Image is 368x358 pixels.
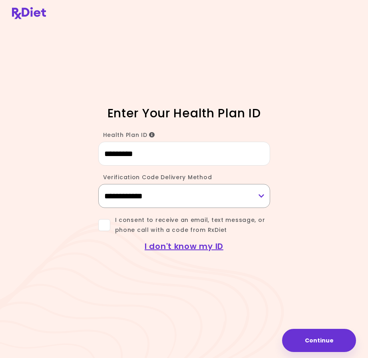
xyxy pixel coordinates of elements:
i: Info [149,132,155,138]
button: Continue [282,329,356,352]
h1: Enter Your Health Plan ID [80,105,288,121]
a: I don't know my ID [145,241,223,252]
span: Health Plan ID [103,131,155,139]
img: RxDiet [12,7,46,19]
span: I consent to receive an email, text message, or phone call with a code from RxDiet [110,215,270,235]
label: Verification Code Delivery Method [98,173,212,181]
